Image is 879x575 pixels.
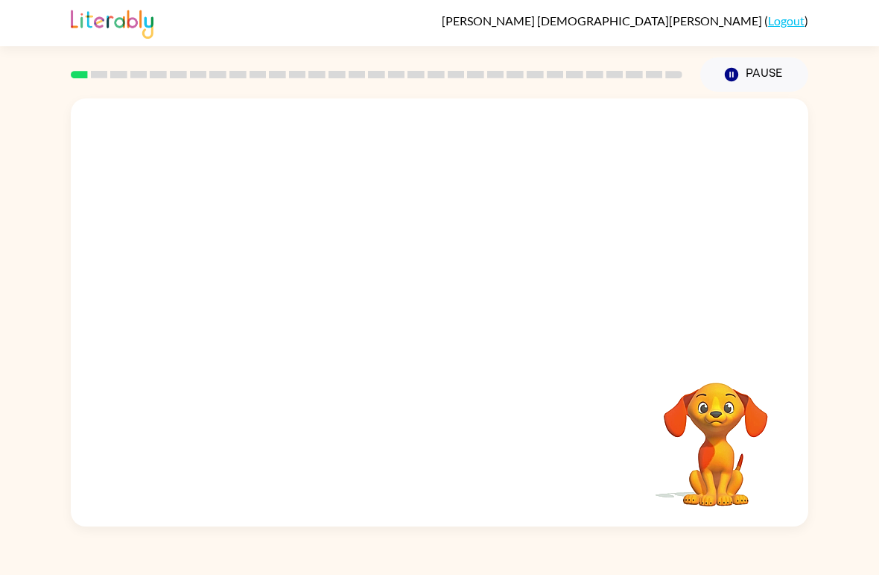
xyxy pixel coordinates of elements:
a: Logout [768,13,805,28]
span: [PERSON_NAME] [DEMOGRAPHIC_DATA][PERSON_NAME] [442,13,764,28]
img: Literably [71,6,153,39]
button: Pause [700,57,808,92]
video: Your browser must support playing .mp4 files to use Literably. Please try using another browser. [641,359,790,509]
div: ( ) [442,13,808,28]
